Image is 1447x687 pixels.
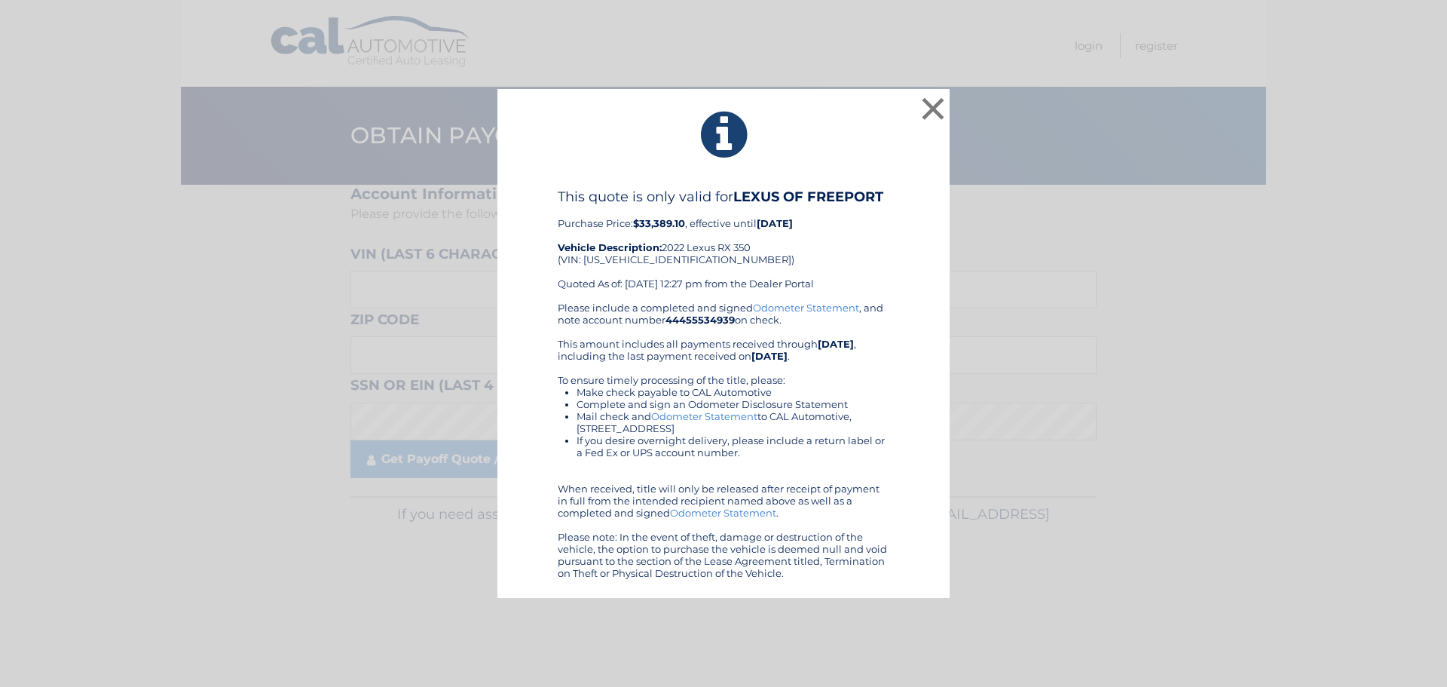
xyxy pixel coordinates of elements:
[918,94,948,124] button: ×
[670,507,776,519] a: Odometer Statement
[558,241,662,253] strong: Vehicle Description:
[577,398,889,410] li: Complete and sign an Odometer Disclosure Statement
[577,434,889,459] li: If you desire overnight delivery, please include a return label or a Fed Ex or UPS account number.
[818,338,854,350] b: [DATE]
[733,189,883,205] b: LEXUS OF FREEPORT
[751,350,788,362] b: [DATE]
[665,314,735,326] b: 44455534939
[633,217,685,229] b: $33,389.10
[558,189,889,205] h4: This quote is only valid for
[577,386,889,398] li: Make check payable to CAL Automotive
[753,302,859,314] a: Odometer Statement
[558,302,889,579] div: Please include a completed and signed , and note account number on check. This amount includes al...
[558,189,889,302] div: Purchase Price: , effective until 2022 Lexus RX 350 (VIN: [US_VEHICLE_IDENTIFICATION_NUMBER]) Quo...
[577,410,889,434] li: Mail check and to CAL Automotive, [STREET_ADDRESS]
[651,410,757,422] a: Odometer Statement
[757,217,793,229] b: [DATE]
